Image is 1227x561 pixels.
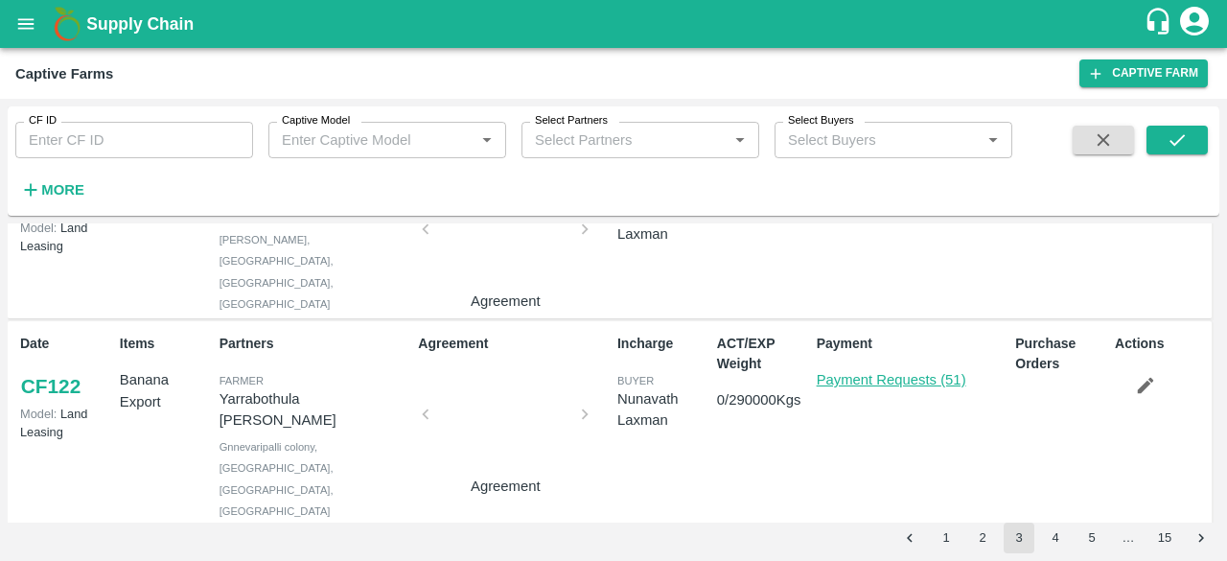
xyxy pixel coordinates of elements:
label: Select Partners [535,113,608,129]
p: Agreement [433,476,577,497]
a: Supply Chain [86,11,1144,37]
span: buyer [617,375,654,386]
button: Go to next page [1186,523,1216,553]
button: page 3 [1004,523,1034,553]
p: Land Leasing [20,219,112,255]
span: Model: [20,407,57,421]
button: Go to page 5 [1077,523,1107,553]
p: Land Leasing [20,405,112,441]
input: Select Buyers [780,128,950,152]
p: Purchase Orders [1015,334,1107,374]
div: Nunavath Laxman [617,388,709,432]
button: Go to page 1 [931,523,961,553]
div: account of current user [1177,4,1212,44]
button: Go to previous page [894,523,925,553]
p: 0 / 290000 Kgs [717,389,809,410]
p: Yarrabothula [PERSON_NAME] [220,388,411,432]
button: Go to page 4 [1040,523,1071,553]
input: Select Partners [527,128,697,152]
a: Payment Requests (51) [817,372,966,387]
p: Items [120,334,212,354]
label: CF ID [29,113,57,129]
p: Agreement [418,334,610,354]
input: Enter CF ID [15,122,253,158]
div: customer-support [1144,7,1177,41]
div: Captive Farms [15,61,113,86]
p: Payment [817,334,1008,354]
label: Captive Model [282,113,350,129]
span: [PERSON_NAME], [GEOGRAPHIC_DATA], [GEOGRAPHIC_DATA], [GEOGRAPHIC_DATA] [220,234,334,310]
span: Farmer [220,375,264,386]
span: Model: [20,221,57,235]
nav: pagination navigation [891,523,1219,553]
button: Open [981,128,1006,152]
button: Open [475,128,499,152]
label: Select Buyers [788,113,854,129]
div: Nunavath Laxman [617,202,709,245]
a: Captive Farm [1079,59,1208,87]
p: Banana Export [120,369,212,412]
button: open drawer [4,2,48,46]
strong: More [41,182,84,198]
b: Supply Chain [86,14,194,34]
p: Agreement [433,291,577,312]
p: Partners [220,334,411,354]
a: CF122 [20,369,81,404]
button: Open [728,128,752,152]
p: Incharge [617,334,709,354]
button: Go to page 15 [1149,523,1180,553]
div: … [1113,529,1144,548]
p: ACT/EXP Weight [717,334,809,374]
span: Gnnevaripalli colony, [GEOGRAPHIC_DATA], [GEOGRAPHIC_DATA], [GEOGRAPHIC_DATA] [220,441,334,517]
button: More [15,174,89,206]
p: Date [20,334,112,354]
p: Actions [1115,334,1207,354]
button: Go to page 2 [967,523,998,553]
input: Enter Captive Model [274,128,469,152]
img: logo [48,5,86,43]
